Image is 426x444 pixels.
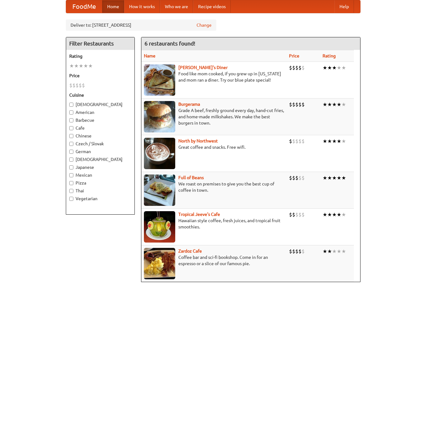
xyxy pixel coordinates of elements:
[323,174,327,181] li: ★
[69,72,131,79] h5: Price
[69,141,131,147] label: Czech / Slovak
[69,156,131,163] label: [DEMOGRAPHIC_DATA]
[79,82,82,89] li: $
[295,138,298,145] li: $
[69,195,131,202] label: Vegetarian
[337,211,341,218] li: ★
[69,173,73,177] input: Mexican
[178,212,220,217] a: Tropical Jeeve's Cafe
[332,101,337,108] li: ★
[69,158,73,162] input: [DEMOGRAPHIC_DATA]
[295,64,298,71] li: $
[66,37,134,50] h4: Filter Restaurants
[69,101,131,108] label: [DEMOGRAPHIC_DATA]
[302,211,305,218] li: $
[144,248,175,279] img: zardoz.jpg
[82,82,85,89] li: $
[69,172,131,178] label: Mexican
[144,64,175,96] img: sallys.jpg
[144,101,175,132] img: burgerama.jpg
[332,138,337,145] li: ★
[74,62,79,69] li: ★
[69,109,131,115] label: American
[332,248,337,255] li: ★
[341,174,346,181] li: ★
[160,0,193,13] a: Who we are
[292,138,295,145] li: $
[69,164,131,170] label: Japanese
[69,92,131,98] h5: Cuisine
[69,142,73,146] input: Czech / Slovak
[341,248,346,255] li: ★
[144,71,284,83] p: Food like mom cooked, if you grew up in [US_STATE] and mom ran a diner. Try our blue plate special!
[197,22,212,28] a: Change
[323,101,327,108] li: ★
[178,249,202,254] a: Zardoz Cafe
[289,138,292,145] li: $
[69,181,73,185] input: Pizza
[69,53,131,59] h5: Rating
[144,144,284,150] p: Great coffee and snacks. Free wifi.
[178,175,204,180] a: Full of Beans
[66,19,216,31] div: Deliver to: [STREET_ADDRESS]
[292,174,295,181] li: $
[341,211,346,218] li: ★
[69,188,131,194] label: Thai
[341,138,346,145] li: ★
[193,0,231,13] a: Recipe videos
[332,64,337,71] li: ★
[145,40,195,46] ng-pluralize: 6 restaurants found!
[334,0,354,13] a: Help
[323,53,336,58] a: Rating
[298,138,302,145] li: $
[79,62,83,69] li: ★
[72,82,76,89] li: $
[178,138,218,143] a: North by Northwest
[178,102,200,107] a: Burgerama
[327,211,332,218] li: ★
[144,107,284,126] p: Grade A beef, freshly ground every day, hand-cut fries, and home-made milkshakes. We make the bes...
[327,101,332,108] li: ★
[69,134,73,138] input: Chinese
[295,248,298,255] li: $
[302,248,305,255] li: $
[323,64,327,71] li: ★
[76,82,79,89] li: $
[298,174,302,181] li: $
[323,138,327,145] li: ★
[298,101,302,108] li: $
[144,138,175,169] img: north.jpg
[292,64,295,71] li: $
[66,0,102,13] a: FoodMe
[295,101,298,108] li: $
[144,174,175,206] img: beans.jpg
[341,64,346,71] li: ★
[337,101,341,108] li: ★
[69,189,73,193] input: Thai
[69,118,73,122] input: Barbecue
[337,174,341,181] li: ★
[295,174,298,181] li: $
[69,82,72,89] li: $
[337,248,341,255] li: ★
[298,211,302,218] li: $
[292,248,295,255] li: $
[323,248,327,255] li: ★
[69,126,73,130] input: Cafe
[144,217,284,230] p: Hawaiian style coffee, fresh juices, and tropical fruit smoothies.
[289,174,292,181] li: $
[69,103,73,107] input: [DEMOGRAPHIC_DATA]
[178,65,228,70] a: [PERSON_NAME]'s Diner
[302,64,305,71] li: $
[289,53,299,58] a: Price
[144,211,175,243] img: jeeves.jpg
[83,62,88,69] li: ★
[327,174,332,181] li: ★
[295,211,298,218] li: $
